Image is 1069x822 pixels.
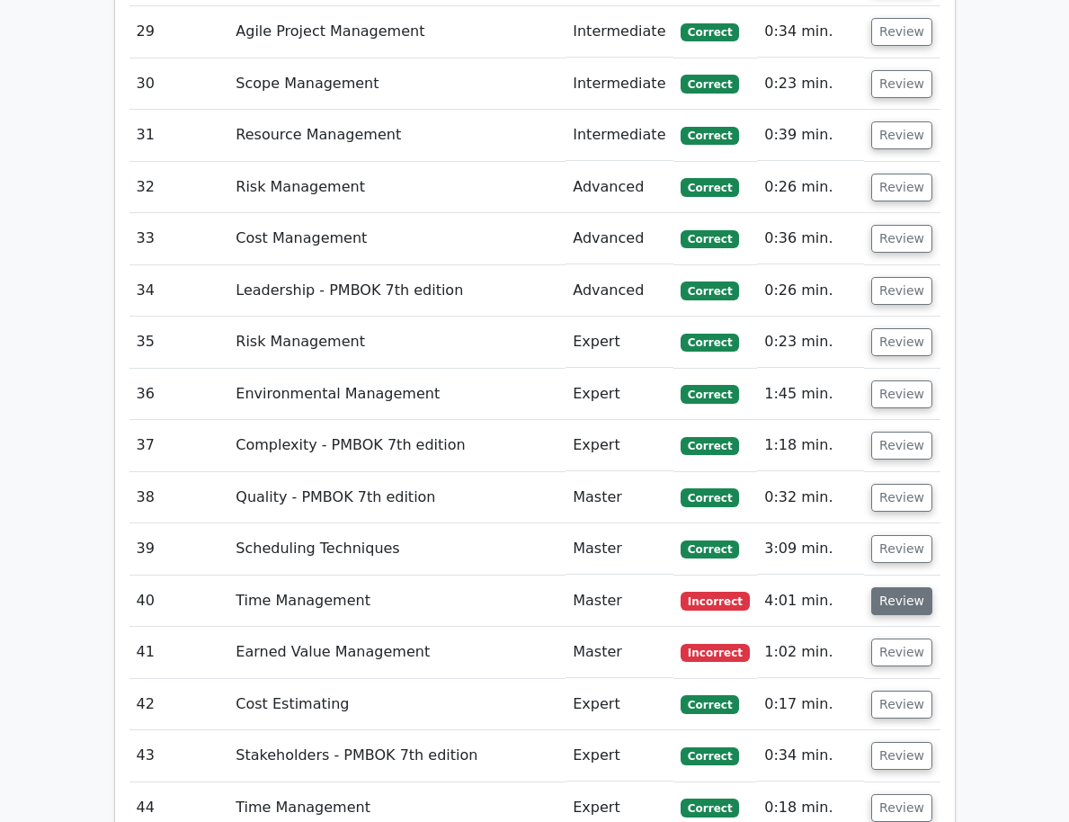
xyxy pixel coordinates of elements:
[871,174,932,201] button: Review
[566,6,673,58] td: Intermediate
[757,369,864,420] td: 1:45 min.
[757,420,864,471] td: 1:18 min.
[228,110,566,161] td: Resource Management
[757,576,864,627] td: 4:01 min.
[757,679,864,730] td: 0:17 min.
[681,437,739,455] span: Correct
[228,627,566,678] td: Earned Value Management
[566,369,673,420] td: Expert
[757,472,864,523] td: 0:32 min.
[757,523,864,575] td: 3:09 min.
[681,75,739,93] span: Correct
[681,281,739,299] span: Correct
[129,576,229,627] td: 40
[871,380,932,408] button: Review
[681,592,750,610] span: Incorrect
[871,742,932,770] button: Review
[228,472,566,523] td: Quality - PMBOK 7th edition
[129,369,229,420] td: 36
[566,679,673,730] td: Expert
[681,799,739,817] span: Correct
[871,70,932,98] button: Review
[566,627,673,678] td: Master
[681,127,739,145] span: Correct
[566,58,673,110] td: Intermediate
[566,420,673,471] td: Expert
[681,644,750,662] span: Incorrect
[871,639,932,666] button: Review
[757,110,864,161] td: 0:39 min.
[129,110,229,161] td: 31
[871,277,932,305] button: Review
[757,730,864,782] td: 0:34 min.
[871,432,932,460] button: Review
[681,488,739,506] span: Correct
[871,794,932,822] button: Review
[871,225,932,253] button: Review
[566,730,673,782] td: Expert
[228,162,566,213] td: Risk Management
[228,369,566,420] td: Environmental Management
[757,6,864,58] td: 0:34 min.
[681,230,739,248] span: Correct
[228,58,566,110] td: Scope Management
[228,730,566,782] td: Stakeholders - PMBOK 7th edition
[681,23,739,41] span: Correct
[757,162,864,213] td: 0:26 min.
[681,334,739,352] span: Correct
[129,162,229,213] td: 32
[566,317,673,368] td: Expert
[228,679,566,730] td: Cost Estimating
[228,420,566,471] td: Complexity - PMBOK 7th edition
[681,178,739,196] span: Correct
[129,213,229,264] td: 33
[566,576,673,627] td: Master
[129,627,229,678] td: 41
[871,691,932,719] button: Review
[228,576,566,627] td: Time Management
[681,695,739,713] span: Correct
[129,58,229,110] td: 30
[871,484,932,512] button: Review
[228,6,566,58] td: Agile Project Management
[228,265,566,317] td: Leadership - PMBOK 7th edition
[757,317,864,368] td: 0:23 min.
[681,541,739,558] span: Correct
[228,317,566,368] td: Risk Management
[129,472,229,523] td: 38
[566,523,673,575] td: Master
[681,747,739,765] span: Correct
[129,265,229,317] td: 34
[228,523,566,575] td: Scheduling Techniques
[757,627,864,678] td: 1:02 min.
[129,523,229,575] td: 39
[566,110,673,161] td: Intermediate
[566,265,673,317] td: Advanced
[681,385,739,403] span: Correct
[566,162,673,213] td: Advanced
[129,6,229,58] td: 29
[757,213,864,264] td: 0:36 min.
[871,18,932,46] button: Review
[871,328,932,356] button: Review
[757,58,864,110] td: 0:23 min.
[871,121,932,149] button: Review
[228,213,566,264] td: Cost Management
[757,265,864,317] td: 0:26 min.
[566,213,673,264] td: Advanced
[129,730,229,782] td: 43
[566,472,673,523] td: Master
[129,420,229,471] td: 37
[129,317,229,368] td: 35
[129,679,229,730] td: 42
[871,535,932,563] button: Review
[871,587,932,615] button: Review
